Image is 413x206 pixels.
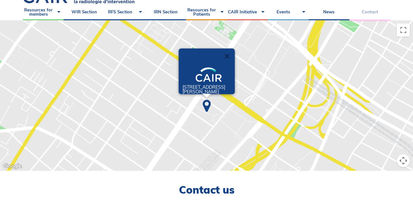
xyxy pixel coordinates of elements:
[219,48,235,64] button: Close
[183,85,235,94] p: [STREET_ADDRESS][PERSON_NAME]
[196,67,222,82] img: Logo_CAIR_footer.svg
[227,4,268,20] a: CAIR Initiative
[64,4,104,20] a: WIR Section
[23,4,64,20] a: Resources for members
[145,4,186,20] a: IRN Section
[2,162,23,170] a: Open this area in Google Maps (opens a new window)
[186,4,227,20] a: Resources for Patients
[397,24,410,37] button: Toggle fullscreen view
[349,4,390,20] a: Contact
[23,183,390,196] h2: Contact us
[2,162,23,170] img: Google
[397,154,410,167] button: Map camera controls
[104,4,145,20] a: RFS Section
[309,4,349,20] a: News
[268,4,309,20] a: Events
